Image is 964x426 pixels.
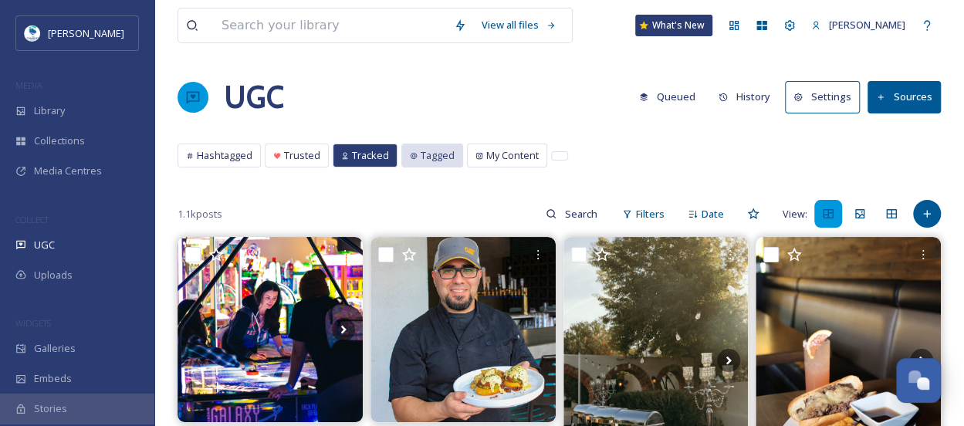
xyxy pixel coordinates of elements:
span: 1.1k posts [178,207,222,221]
img: 🎉 Girls just wanna have FUN... and beat each other at arcade games 💅👾 ✨ Grab your besties and mak... [178,237,363,422]
input: Search [556,198,607,229]
button: Queued [631,82,703,112]
a: Settings [785,81,868,113]
input: Search your library [214,8,446,42]
a: History [711,82,786,112]
span: MEDIA [15,79,42,91]
span: Tagged [421,148,455,163]
span: Date [702,207,724,221]
button: Settings [785,81,860,113]
a: Queued [631,82,711,112]
span: Collections [34,134,85,148]
span: WIDGETS [15,317,51,329]
span: Hashtagged [197,148,252,163]
span: Media Centres [34,164,102,178]
a: What's New [635,15,712,36]
img: It is BRUNCH time 🍳☕️ Who is joining us today?? #brunch #az #arizona #breakfast #azbrunch #girlsd... [370,237,556,422]
img: download.jpeg [25,25,40,41]
span: [PERSON_NAME] [829,18,905,32]
button: Sources [868,81,941,113]
span: View: [783,207,807,221]
span: Uploads [34,268,73,282]
span: UGC [34,238,55,252]
span: Library [34,103,65,118]
span: Tracked [352,148,389,163]
a: View all files [474,10,564,40]
span: Stories [34,401,67,416]
a: UGC [224,74,284,120]
span: Galleries [34,341,76,356]
span: [PERSON_NAME] [48,26,124,40]
span: Trusted [284,148,320,163]
span: COLLECT [15,214,49,225]
button: History [711,82,778,112]
span: Embeds [34,371,72,386]
button: Open Chat [896,358,941,403]
span: Filters [636,207,665,221]
span: My Content [486,148,539,163]
a: [PERSON_NAME] [803,10,913,40]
